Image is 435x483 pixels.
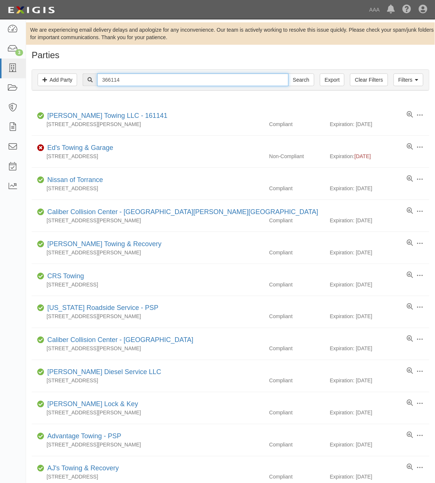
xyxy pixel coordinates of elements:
[407,464,413,471] a: View results summary
[330,217,429,224] div: Expiration: [DATE]
[37,210,44,215] i: Compliant
[37,178,44,183] i: Compliant
[264,441,330,449] div: Compliant
[37,306,44,311] i: Compliant
[47,465,119,472] a: AJ's Towing & Recovery
[44,272,84,281] div: CRS Towing
[32,249,264,256] div: [STREET_ADDRESS][PERSON_NAME]
[44,368,161,377] div: Garber Diesel Service LLC
[264,217,330,224] div: Compliant
[330,473,429,481] div: Expiration: [DATE]
[47,208,318,216] a: Caliber Collision Center - [GEOGRAPHIC_DATA][PERSON_NAME][GEOGRAPHIC_DATA]
[37,466,44,471] i: Compliant
[37,370,44,375] i: Compliant
[264,281,330,288] div: Compliant
[264,377,330,385] div: Compliant
[44,143,113,153] div: Ed's Towing & Garage
[32,120,264,128] div: [STREET_ADDRESS][PERSON_NAME]
[37,402,44,407] i: Compliant
[32,409,264,417] div: [STREET_ADDRESS][PERSON_NAME]
[44,239,162,249] div: Schroff Towing & Recovery
[47,240,162,248] a: [PERSON_NAME] Towing & Recovery
[407,432,413,439] a: View results summary
[38,73,77,86] a: Add Party
[330,120,429,128] div: Expiration: [DATE]
[264,345,330,352] div: Compliant
[32,441,264,449] div: [STREET_ADDRESS][PERSON_NAME]
[47,433,121,440] a: Advantage Towing - PSP
[32,377,264,385] div: [STREET_ADDRESS]
[44,207,318,217] div: Caliber Collision Center - Garden Grove - Nelson St
[407,143,413,151] a: View results summary
[44,432,121,442] div: Advantage Towing - PSP
[44,175,103,185] div: Nissan of Torrance
[264,185,330,192] div: Compliant
[32,313,264,320] div: [STREET_ADDRESS][PERSON_NAME]
[97,73,288,86] input: Search
[44,111,168,121] div: Castro Towing LLC - 161141
[15,49,23,56] div: 3
[407,111,413,119] a: View results summary
[32,185,264,192] div: [STREET_ADDRESS]
[32,217,264,224] div: [STREET_ADDRESS][PERSON_NAME]
[407,400,413,407] a: View results summary
[407,304,413,311] a: View results summary
[330,281,429,288] div: Expiration: [DATE]
[32,153,264,160] div: [STREET_ADDRESS]
[37,338,44,343] i: Compliant
[264,409,330,417] div: Compliant
[330,153,429,160] div: Expiration:
[394,73,423,86] a: Filters
[32,281,264,288] div: [STREET_ADDRESS]
[264,473,330,481] div: Compliant
[44,464,119,474] div: AJ's Towing & Recovery
[32,50,429,60] h1: Parties
[288,73,314,86] input: Search
[407,239,413,247] a: View results summary
[37,274,44,279] i: Compliant
[47,272,84,280] a: CRS Towing
[330,345,429,352] div: Expiration: [DATE]
[407,207,413,215] a: View results summary
[264,313,330,320] div: Compliant
[47,176,103,184] a: Nissan of Torrance
[407,336,413,343] a: View results summary
[330,409,429,417] div: Expiration: [DATE]
[37,145,44,151] i: Non-Compliant
[32,345,264,352] div: [STREET_ADDRESS][PERSON_NAME]
[32,473,264,481] div: [STREET_ADDRESS]
[47,336,193,344] a: Caliber Collision Center - [GEOGRAPHIC_DATA]
[264,120,330,128] div: Compliant
[407,272,413,279] a: View results summary
[330,313,429,320] div: Expiration: [DATE]
[407,175,413,183] a: View results summary
[366,2,384,17] a: AAA
[37,113,44,119] i: Compliant
[44,400,138,410] div: Harper Lock & Key
[47,368,161,376] a: [PERSON_NAME] Diesel Service LLC
[47,304,158,312] a: [US_STATE] Roadside Service - PSP
[37,434,44,439] i: Compliant
[26,26,435,41] div: We are experiencing email delivery delays and apologize for any inconvenience. Our team is active...
[330,185,429,192] div: Expiration: [DATE]
[47,112,168,119] a: [PERSON_NAME] Towing LLC - 161141
[330,377,429,385] div: Expiration: [DATE]
[355,153,371,159] span: [DATE]
[44,304,158,313] div: Missouri Roadside Service - PSP
[407,368,413,375] a: View results summary
[264,249,330,256] div: Compliant
[37,242,44,247] i: Compliant
[47,401,138,408] a: [PERSON_NAME] Lock & Key
[330,249,429,256] div: Expiration: [DATE]
[6,3,57,17] img: logo-5460c22ac91f19d4615b14bd174203de0afe785f0fc80cf4dbbc73dc1793850b.png
[403,5,412,14] i: Help Center - Complianz
[44,336,193,345] div: Caliber Collision Center - Miramar
[47,144,113,151] a: Ed's Towing & Garage
[330,441,429,449] div: Expiration: [DATE]
[350,73,388,86] a: Clear Filters
[264,153,330,160] div: Non-Compliant
[320,73,344,86] a: Export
